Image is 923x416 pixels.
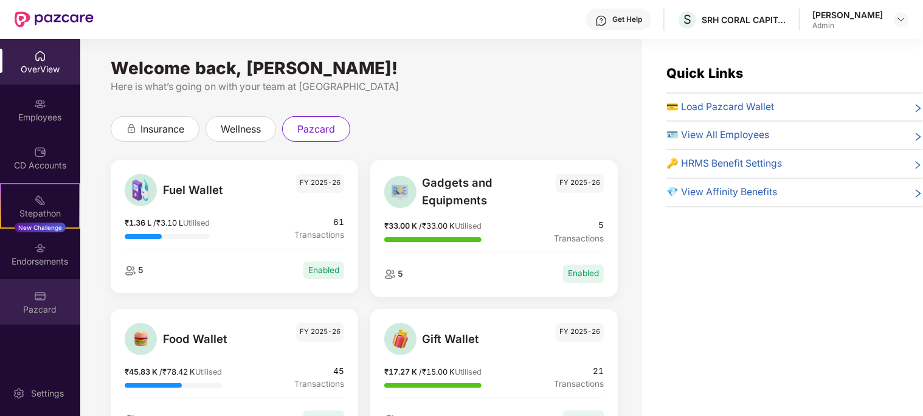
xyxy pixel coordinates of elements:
span: right [913,130,923,143]
span: Gift Wallet [423,330,511,348]
img: New Pazcare Logo [15,12,94,27]
span: / ₹3.10 L [153,218,183,227]
span: FY 2025-26 [296,174,344,193]
span: ₹17.27 K [384,367,419,376]
img: employeeIcon [384,269,395,279]
span: right [913,159,923,172]
div: Stepathon [1,207,79,220]
span: 🔑 HRMS Benefit Settings [666,156,782,172]
img: svg+xml;base64,PHN2ZyB4bWxucz0iaHR0cDovL3d3dy53My5vcmcvMjAwMC9zdmciIHdpZHRoPSIyMSIgaGVpZ2h0PSIyMC... [34,194,46,206]
img: svg+xml;base64,PHN2ZyBpZD0iRW5kb3JzZW1lbnRzIiB4bWxucz0iaHR0cDovL3d3dy53My5vcmcvMjAwMC9zdmciIHdpZH... [34,242,46,254]
div: animation [126,123,137,134]
img: Gift Wallet [389,327,412,350]
span: pazcard [297,122,335,137]
span: right [913,187,923,200]
span: Utilised [183,218,210,227]
div: Settings [27,387,67,400]
span: Transactions [294,229,344,241]
span: Utilised [455,221,482,231]
span: / ₹15.00 K [419,367,455,376]
img: svg+xml;base64,PHN2ZyBpZD0iUGF6Y2FyZCIgeG1sbnM9Imh0dHA6Ly93d3cudzMub3JnLzIwMDAvc3ZnIiB3aWR0aD0iMj... [34,290,46,302]
img: svg+xml;base64,PHN2ZyBpZD0iRHJvcGRvd24tMzJ4MzIiIHhtbG5zPSJodHRwOi8vd3d3LnczLm9yZy8yMDAwL3N2ZyIgd2... [896,15,906,24]
img: svg+xml;base64,PHN2ZyBpZD0iU2V0dGluZy0yMHgyMCIgeG1sbnM9Imh0dHA6Ly93d3cudzMub3JnLzIwMDAvc3ZnIiB3aW... [13,387,25,400]
span: FY 2025-26 [556,323,604,342]
span: ₹45.83 K [125,367,159,376]
span: ₹1.36 L [125,218,153,227]
span: 🪪 View All Employees [666,128,769,143]
span: 5 [136,265,144,275]
div: Here is what’s going on with your team at [GEOGRAPHIC_DATA] [111,79,618,94]
span: 💳 Load Pazcard Wallet [666,100,774,115]
span: 💎 View Affinity Benefits [666,185,777,200]
span: S [683,12,691,27]
span: / ₹33.00 K [419,221,455,231]
span: wellness [221,122,261,137]
img: svg+xml;base64,PHN2ZyBpZD0iSG9tZSIgeG1sbnM9Imh0dHA6Ly93d3cudzMub3JnLzIwMDAvc3ZnIiB3aWR0aD0iMjAiIG... [34,50,46,62]
span: right [913,102,923,115]
img: Gadgets and Equipments [389,180,412,203]
span: Transactions [294,378,344,390]
span: ₹33.00 K [384,221,419,231]
div: Admin [812,21,883,30]
img: svg+xml;base64,PHN2ZyBpZD0iSGVscC0zMngzMiIgeG1sbnM9Imh0dHA6Ly93d3cudzMub3JnLzIwMDAvc3ZnIiB3aWR0aD... [595,15,607,27]
span: Food Wallet [163,330,252,348]
span: FY 2025-26 [556,174,604,193]
div: Welcome back, [PERSON_NAME]! [111,63,618,73]
img: employeeIcon [125,266,136,276]
span: Transactions [554,378,604,390]
span: 61 [294,216,344,229]
span: FY 2025-26 [296,323,344,342]
div: New Challenge [15,223,66,232]
span: 45 [294,365,344,378]
span: 21 [554,365,604,378]
div: Get Help [612,15,642,24]
span: Gadgets and Equipments [423,174,511,209]
div: Enabled [563,265,604,282]
span: Fuel Wallet [163,181,252,199]
img: svg+xml;base64,PHN2ZyBpZD0iRW1wbG95ZWVzIiB4bWxucz0iaHR0cDovL3d3dy53My5vcmcvMjAwMC9zdmciIHdpZHRoPS... [34,98,46,110]
img: svg+xml;base64,PHN2ZyBpZD0iQ0RfQWNjb3VudHMiIGRhdGEtbmFtZT0iQ0QgQWNjb3VudHMiIHhtbG5zPSJodHRwOi8vd3... [34,146,46,158]
img: Fuel Wallet [129,179,152,202]
span: Utilised [455,367,482,376]
span: insurance [140,122,184,137]
img: Food Wallet [129,327,152,350]
span: Transactions [554,232,604,245]
div: [PERSON_NAME] [812,9,883,21]
span: / ₹78.42 K [159,367,195,376]
span: 5 [554,219,604,232]
span: 5 [396,269,404,279]
div: Enabled [303,262,344,279]
span: Quick Links [666,65,743,81]
span: Utilised [195,367,222,376]
div: SRH CORAL CAPITAL PRIVATE LIMITED [702,14,787,26]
